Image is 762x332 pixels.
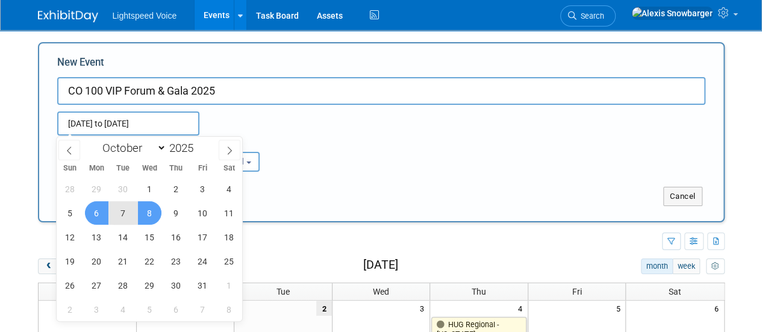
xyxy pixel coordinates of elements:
[85,298,108,321] span: November 3, 2025
[57,136,160,151] div: Attendance / Format:
[85,177,108,201] span: September 29, 2025
[217,177,241,201] span: October 4, 2025
[97,140,166,155] select: Month
[217,249,241,273] span: October 25, 2025
[138,201,161,225] span: October 8, 2025
[191,274,214,297] span: October 31, 2025
[373,287,389,296] span: Wed
[560,5,616,27] a: Search
[672,258,700,274] button: week
[178,136,280,151] div: Participation:
[58,225,82,249] span: October 12, 2025
[38,258,60,274] button: prev
[138,249,161,273] span: October 22, 2025
[572,287,582,296] span: Fri
[217,225,241,249] span: October 18, 2025
[138,225,161,249] span: October 15, 2025
[164,249,188,273] span: October 23, 2025
[576,11,604,20] span: Search
[191,177,214,201] span: October 3, 2025
[191,298,214,321] span: November 7, 2025
[191,249,214,273] span: October 24, 2025
[419,301,429,316] span: 3
[57,77,705,105] input: Name of Trade Show / Conference
[113,11,177,20] span: Lightspeed Voice
[58,274,82,297] span: October 26, 2025
[669,287,681,296] span: Sat
[58,298,82,321] span: November 2, 2025
[85,249,108,273] span: October 20, 2025
[58,249,82,273] span: October 19, 2025
[58,201,82,225] span: October 5, 2025
[111,177,135,201] span: September 30, 2025
[191,225,214,249] span: October 17, 2025
[164,201,188,225] span: October 9, 2025
[276,287,290,296] span: Tue
[57,164,83,172] span: Sun
[136,164,163,172] span: Wed
[711,263,719,271] i: Personalize Calendar
[111,274,135,297] span: October 28, 2025
[138,177,161,201] span: October 1, 2025
[472,287,486,296] span: Thu
[517,301,528,316] span: 4
[189,164,216,172] span: Fri
[164,177,188,201] span: October 2, 2025
[164,298,188,321] span: November 6, 2025
[363,258,398,272] h2: [DATE]
[38,10,98,22] img: ExhibitDay
[216,164,242,172] span: Sat
[164,225,188,249] span: October 16, 2025
[57,111,199,136] input: Start Date - End Date
[706,258,724,274] button: myCustomButton
[663,187,702,206] button: Cancel
[163,164,189,172] span: Thu
[641,258,673,274] button: month
[631,7,713,20] img: Alexis Snowbarger
[138,298,161,321] span: November 5, 2025
[713,301,724,316] span: 6
[166,141,202,155] input: Year
[217,201,241,225] span: October 11, 2025
[111,249,135,273] span: October 21, 2025
[138,274,161,297] span: October 29, 2025
[85,201,108,225] span: October 6, 2025
[111,225,135,249] span: October 14, 2025
[217,298,241,321] span: November 8, 2025
[85,225,108,249] span: October 13, 2025
[85,274,108,297] span: October 27, 2025
[110,164,136,172] span: Tue
[83,164,110,172] span: Mon
[57,55,104,74] label: New Event
[58,177,82,201] span: September 28, 2025
[191,201,214,225] span: October 10, 2025
[217,274,241,297] span: November 1, 2025
[164,274,188,297] span: October 30, 2025
[111,298,135,321] span: November 4, 2025
[111,201,135,225] span: October 7, 2025
[316,301,332,316] span: 2
[614,301,625,316] span: 5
